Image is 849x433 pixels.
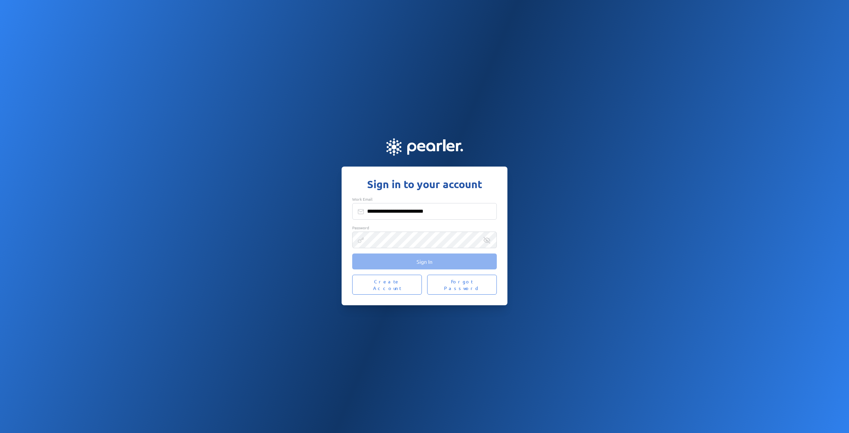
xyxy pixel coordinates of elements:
[417,258,432,265] span: Sign In
[352,196,372,202] span: Work Email
[427,275,497,295] button: Forgot Password
[352,225,369,230] span: Password
[484,237,490,244] div: Reveal Password
[352,253,497,269] button: Sign In
[352,177,497,191] h1: Sign in to your account
[435,278,489,291] span: Forgot Password
[352,275,422,295] button: Create Account
[360,278,414,291] span: Create Account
